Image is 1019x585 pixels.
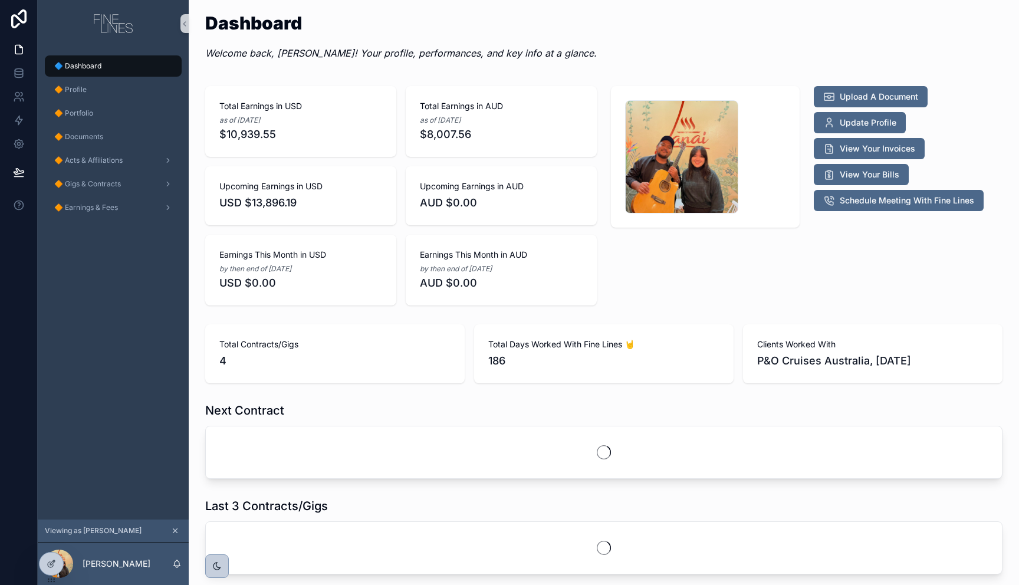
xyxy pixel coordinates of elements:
[219,264,291,274] em: by then end of [DATE]
[45,79,182,100] a: 🔶 Profile
[219,116,260,125] em: as of [DATE]
[45,173,182,195] a: 🔶 Gigs & Contracts
[420,275,583,291] span: AUD $0.00
[54,85,87,94] span: 🔶 Profile
[205,498,328,514] h1: Last 3 Contracts/Gigs
[757,338,988,350] span: Clients Worked With
[420,180,583,192] span: Upcoming Earnings in AUD
[45,526,142,535] span: Viewing as [PERSON_NAME]
[205,14,597,32] h1: Dashboard
[45,55,182,77] a: 🔷 Dashboard
[420,264,492,274] em: by then end of [DATE]
[219,275,382,291] span: USD $0.00
[488,338,719,350] span: Total Days Worked With Fine Lines 🤘
[54,61,101,71] span: 🔷 Dashboard
[54,109,93,118] span: 🔶 Portfolio
[420,126,583,143] span: $8,007.56
[814,164,909,185] button: View Your Bills
[840,143,915,155] span: View Your Invoices
[54,179,121,189] span: 🔶 Gigs & Contracts
[205,402,284,419] h1: Next Contract
[420,100,583,112] span: Total Earnings in AUD
[488,353,719,369] span: 186
[219,180,382,192] span: Upcoming Earnings in USD
[814,190,984,211] button: Schedule Meeting With Fine Lines
[219,126,382,143] span: $10,939.55
[814,112,906,133] button: Update Profile
[45,197,182,218] a: 🔶 Earnings & Fees
[94,14,133,33] img: App logo
[420,116,461,125] em: as of [DATE]
[219,100,382,112] span: Total Earnings in USD
[219,338,451,350] span: Total Contracts/Gigs
[840,117,896,129] span: Update Profile
[45,150,182,171] a: 🔶 Acts & Affiliations
[840,195,974,206] span: Schedule Meeting With Fine Lines
[420,249,583,261] span: Earnings This Month in AUD
[38,47,189,234] div: scrollable content
[219,353,451,369] span: 4
[814,138,925,159] button: View Your Invoices
[219,195,382,211] span: USD $13,896.19
[840,91,918,103] span: Upload A Document
[54,132,103,142] span: 🔶 Documents
[45,126,182,147] a: 🔶 Documents
[219,249,382,261] span: Earnings This Month in USD
[420,195,583,211] span: AUD $0.00
[757,353,988,369] span: P&O Cruises Australia, [DATE]
[814,86,928,107] button: Upload A Document
[83,558,150,570] p: [PERSON_NAME]
[45,103,182,124] a: 🔶 Portfolio
[840,169,899,180] span: View Your Bills
[54,203,118,212] span: 🔶 Earnings & Fees
[54,156,123,165] span: 🔶 Acts & Affiliations
[205,47,597,59] em: Welcome back, [PERSON_NAME]! Your profile, performances, and key info at a glance.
